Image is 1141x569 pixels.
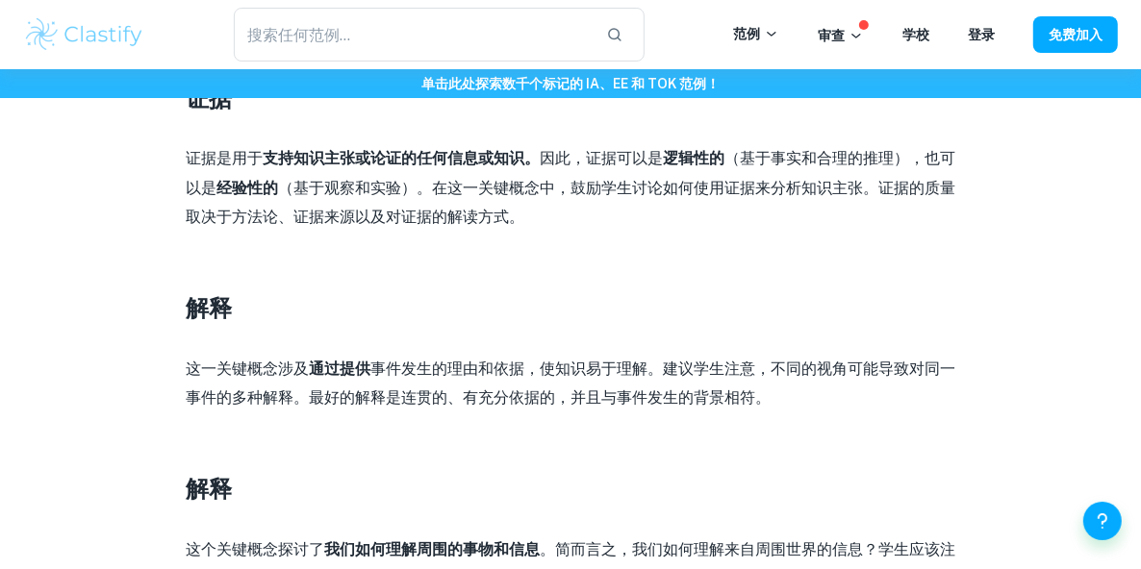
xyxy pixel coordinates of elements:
font: 证据 [186,85,232,111]
font: 审查 [818,28,845,43]
font: 这个关键概念探讨了 [186,540,324,558]
font: 经验性的 [216,179,278,197]
img: Clastify 徽标 [23,15,145,54]
button: 免费加入 [1033,16,1118,52]
font: 通过提供 [309,359,370,378]
a: 学校 [902,27,929,42]
font: 范例 [733,26,760,41]
font: ！ [706,76,720,91]
font: 解释 [186,294,232,321]
font: 免费加入 [1049,28,1103,43]
font: 逻辑性的 [663,149,724,167]
font: （基于事实和合理的推理），也可以是 [186,149,955,196]
font: （基于观察和实验）。在这一关键概念中，鼓励学生讨论如何使用证据来分析知识主张。证据的质量取决于方法论、证据来源以及对证据的解读方式。 [186,179,955,226]
font: 证据是用于 [186,149,263,167]
button: 帮助和反馈 [1083,502,1122,540]
font: 因此，证据可以是 [540,149,663,167]
font: 单击此处探索数千个 [421,76,543,91]
font: 支持知识主张或论证的任何信息或知识。 [263,149,540,167]
font: 我们如何理解周围的事物和信息 [324,540,540,558]
font: 解释 [186,475,232,502]
font: 标记的 IA、EE 和 TOK 范例 [543,76,706,91]
font: 这一关键概念涉及 [186,359,309,378]
font: 事件发生的理由和依据，使知识易于理解。建议学生注意，不同的视角可能导致对同一事件的多种解释。最好的解释是连贯的、有充分依据的，并且与事件发生的背景相符。 [186,359,955,407]
input: 搜索任何范例... [234,8,592,62]
a: 登录 [968,27,995,42]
